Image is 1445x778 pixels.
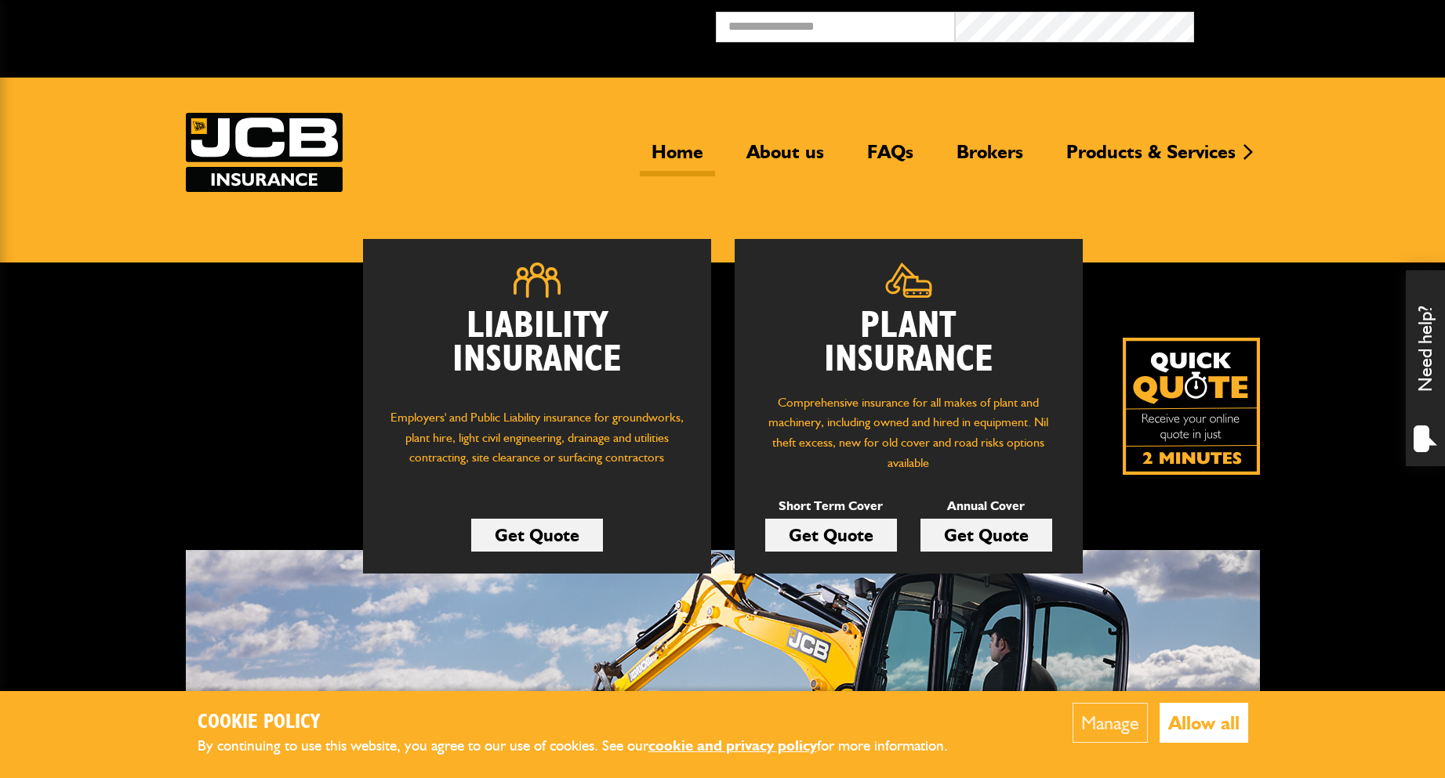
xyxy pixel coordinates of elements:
a: Home [640,140,715,176]
p: By continuing to use this website, you agree to our use of cookies. See our for more information. [198,734,974,758]
a: Get Quote [920,519,1052,552]
h2: Plant Insurance [758,309,1059,377]
img: JCB Insurance Services logo [186,113,343,192]
p: Short Term Cover [765,496,897,516]
p: Annual Cover [920,496,1052,516]
p: Employers' and Public Liability insurance for groundworks, plant hire, light civil engineering, d... [387,407,688,483]
a: Products & Services [1055,140,1247,176]
a: cookie and privacy policy [648,736,817,754]
p: Comprehensive insurance for all makes of plant and machinery, including owned and hired in equipm... [758,393,1059,472]
button: Manage [1073,703,1148,743]
a: Brokers [945,140,1035,176]
a: FAQs [855,140,925,176]
h2: Liability Insurance [387,309,688,393]
div: Need help? [1406,270,1445,466]
a: Get Quote [765,519,897,552]
button: Allow all [1160,703,1248,743]
a: About us [735,140,836,176]
a: JCB Insurance Services [186,113,343,192]
img: Quick Quote [1123,338,1260,475]
h2: Cookie Policy [198,711,974,735]
a: Get Quote [471,519,603,552]
button: Broker Login [1194,12,1433,36]
a: Get your insurance quote isn just 2-minutes [1123,338,1260,475]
